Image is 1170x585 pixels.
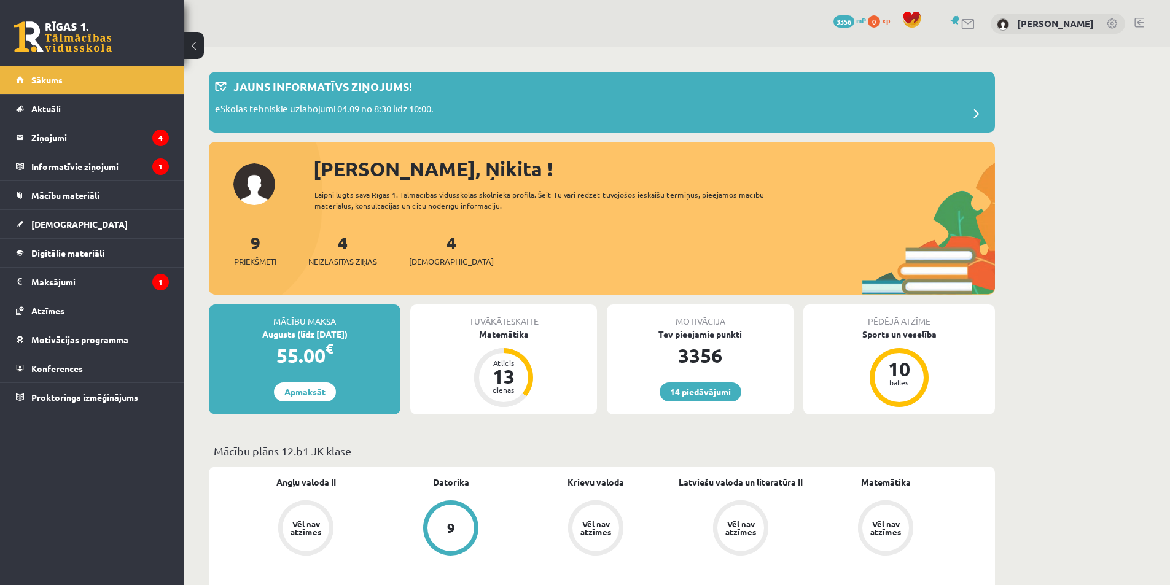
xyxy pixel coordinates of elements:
div: 9 [447,521,455,535]
a: Mācību materiāli [16,181,169,209]
i: 4 [152,130,169,146]
div: Vēl nav atzīmes [579,520,613,536]
i: 1 [152,274,169,290]
div: Tuvākā ieskaite [410,304,597,328]
a: 9 [378,500,523,558]
div: 13 [485,366,522,386]
i: 1 [152,158,169,175]
span: mP [856,15,866,25]
a: 4[DEMOGRAPHIC_DATA] [409,231,494,268]
span: Motivācijas programma [31,334,128,345]
span: [DEMOGRAPHIC_DATA] [409,255,494,268]
a: Latviešu valoda un literatūra II [679,476,803,489]
span: xp [882,15,890,25]
span: Atzīmes [31,305,64,316]
div: Augusts (līdz [DATE]) [209,328,400,341]
a: Atzīmes [16,296,169,325]
span: € [326,339,333,357]
a: Jauns informatīvs ziņojums! eSkolas tehniskie uzlabojumi 04.09 no 8:30 līdz 10:00. [215,78,989,126]
p: Jauns informatīvs ziņojums! [233,78,412,95]
a: 4Neizlasītās ziņas [308,231,377,268]
div: Vēl nav atzīmes [723,520,758,536]
div: balles [881,379,918,386]
legend: Ziņojumi [31,123,169,152]
div: 3356 [607,341,794,370]
a: Digitālie materiāli [16,239,169,267]
a: Motivācijas programma [16,325,169,354]
span: Neizlasītās ziņas [308,255,377,268]
div: Pēdējā atzīme [803,304,995,328]
span: Priekšmeti [234,255,276,268]
div: dienas [485,386,522,393]
div: Atlicis [485,359,522,366]
legend: Maksājumi [31,268,169,296]
div: Matemātika [410,328,597,341]
a: Apmaksāt [274,382,336,401]
div: Laipni lūgts savā Rīgas 1. Tālmācības vidusskolas skolnieka profilā. Šeit Tu vari redzēt tuvojošo... [314,189,786,211]
a: Matemātika [861,476,911,489]
p: eSkolas tehniskie uzlabojumi 04.09 no 8:30 līdz 10:00. [215,102,434,119]
a: 0 xp [868,15,896,25]
span: [DEMOGRAPHIC_DATA] [31,219,128,230]
span: Proktoringa izmēģinājums [31,392,138,403]
span: Aktuāli [31,103,61,114]
a: Matemātika Atlicis 13 dienas [410,328,597,409]
a: Ziņojumi4 [16,123,169,152]
span: Sākums [31,74,63,85]
a: 9Priekšmeti [234,231,276,268]
span: Digitālie materiāli [31,247,104,258]
span: Konferences [31,363,83,374]
a: Maksājumi1 [16,268,169,296]
a: Vēl nav atzīmes [813,500,958,558]
span: 3356 [833,15,854,28]
div: [PERSON_NAME], Ņikita ! [313,154,995,184]
a: [PERSON_NAME] [1017,17,1094,29]
div: 10 [881,359,918,379]
legend: Informatīvie ziņojumi [31,152,169,180]
div: 55.00 [209,341,400,370]
a: Krievu valoda [567,476,624,489]
a: Sākums [16,66,169,94]
div: Vēl nav atzīmes [289,520,323,536]
a: [DEMOGRAPHIC_DATA] [16,210,169,238]
a: Vēl nav atzīmes [233,500,378,558]
p: Mācību plāns 12.b1 JK klase [214,443,990,459]
a: Sports un veselība 10 balles [803,328,995,409]
span: Mācību materiāli [31,190,99,201]
div: Motivācija [607,304,794,328]
a: Proktoringa izmēģinājums [16,383,169,411]
a: Vēl nav atzīmes [668,500,813,558]
a: Vēl nav atzīmes [523,500,668,558]
a: 14 piedāvājumi [660,382,741,401]
div: Vēl nav atzīmes [868,520,903,536]
div: Mācību maksa [209,304,400,328]
div: Sports un veselība [803,328,995,341]
a: Konferences [16,354,169,382]
span: 0 [868,15,880,28]
a: Datorika [433,476,469,489]
a: 3356 mP [833,15,866,25]
a: Informatīvie ziņojumi1 [16,152,169,180]
div: Tev pieejamie punkti [607,328,794,341]
a: Aktuāli [16,95,169,123]
a: Angļu valoda II [276,476,336,489]
img: Ņikita Goļikovs [997,18,1009,31]
a: Rīgas 1. Tālmācības vidusskola [14,21,112,52]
